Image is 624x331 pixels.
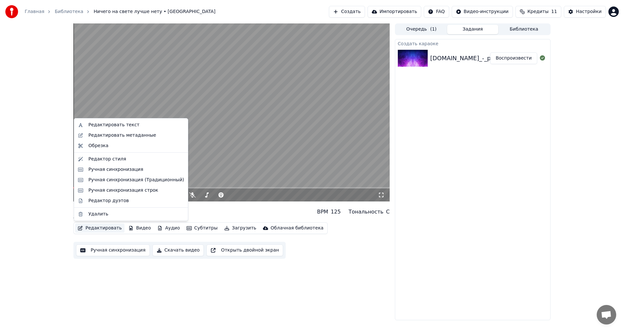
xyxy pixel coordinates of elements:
[515,6,561,18] button: Кредиты11
[206,244,283,256] button: Открыть двойной экран
[73,204,171,213] div: Ничего на свете лучше нету
[88,211,108,217] div: Удалить
[25,8,215,15] nav: breadcrumb
[329,6,365,18] button: Создать
[88,143,109,149] div: Обрезка
[317,208,328,216] div: BPM
[88,198,129,204] div: Редактор дуэтов
[94,8,215,15] span: Ничего на свете лучше нету • [GEOGRAPHIC_DATA]
[348,208,383,216] div: Тональность
[271,225,324,231] div: Облачная библиотека
[88,177,184,183] div: Ручная синхронизация (Традиционный)
[597,305,616,324] a: Открытый чат
[396,25,447,34] button: Очередь
[88,187,158,194] div: Ручная синхронизация строк
[430,26,436,33] span: ( 1 )
[76,244,150,256] button: Ручная синхронизация
[430,54,623,63] div: [DOMAIN_NAME]_-_pesnya-druzey-nichego-na-svete-luchshe-netu
[222,224,259,233] button: Загрузить
[88,156,126,162] div: Редактор стиля
[126,224,154,233] button: Видео
[386,208,390,216] div: C
[576,8,602,15] div: Настройки
[88,132,156,139] div: Редактировать метаданные
[395,39,550,47] div: Создать караоке
[88,122,139,128] div: Редактировать текст
[368,6,422,18] button: Импортировать
[5,5,18,18] img: youka
[184,224,220,233] button: Субтитры
[55,8,83,15] a: Библиотека
[155,224,182,233] button: Аудио
[452,6,513,18] button: Видео-инструкции
[498,25,550,34] button: Библиотека
[424,6,449,18] button: FAQ
[25,8,44,15] a: Главная
[564,6,606,18] button: Настройки
[73,213,171,220] div: Друзья
[490,52,537,64] button: Воспроизвести
[331,208,341,216] div: 125
[551,8,557,15] span: 11
[75,224,124,233] button: Редактировать
[152,244,204,256] button: Скачать видео
[447,25,499,34] button: Задания
[527,8,549,15] span: Кредиты
[88,166,143,173] div: Ручная синхронизация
